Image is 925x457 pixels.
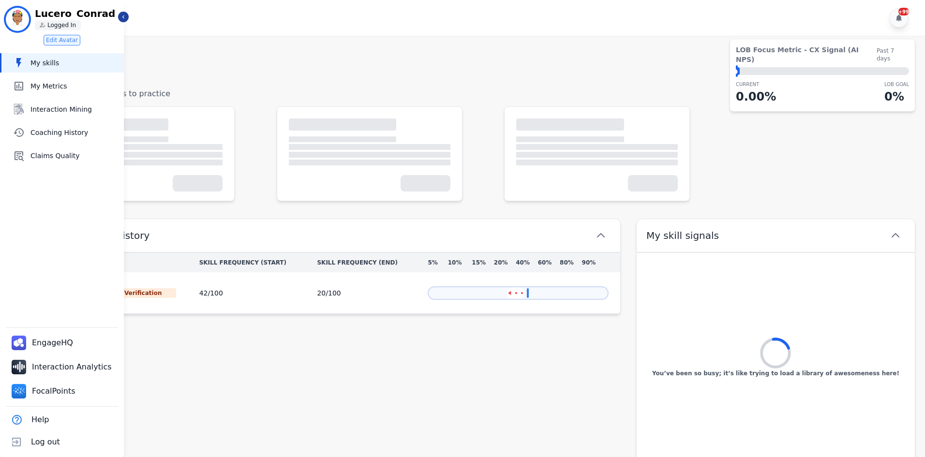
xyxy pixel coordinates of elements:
img: person [40,22,45,28]
span: Claims Quality [30,151,120,161]
div: +99 [898,8,909,15]
th: SKILL FREQUENCY (START) [188,253,306,272]
span: Coaching History [30,128,120,137]
span: LOB Focus Metric - CX Signal (AI NPS) [736,45,877,64]
span: My Metrics [30,81,120,91]
p: You’ve been so busy; it’s like trying to load a library of awesomeness here! [652,369,899,377]
th: 5% 10% 15% 20% 40% 60% 80% 90% [416,253,620,272]
span: Help [31,414,49,426]
p: CURRENT [736,81,776,88]
a: Interaction Analytics [8,356,118,378]
p: 0.00 % [736,88,776,105]
span: 42 / 100 [199,289,223,297]
div: Name Verification [99,288,176,298]
p: LOB Goal [884,81,909,88]
a: My Metrics [1,76,124,96]
th: SKILL FREQUENCY (END) [305,253,416,272]
button: Log out [6,431,62,453]
a: Claims Quality [1,146,124,165]
svg: chevron up [890,230,901,241]
p: 0 % [884,88,909,105]
span: Log out [31,436,60,448]
button: My practice history chevron up [47,219,621,252]
p: Logged In [47,21,76,29]
a: Coaching History [1,123,124,142]
h1: My Skills [47,63,915,80]
span: My skill signals [646,229,719,242]
span: Past 7 days [877,47,909,62]
a: Interaction Mining [1,100,124,119]
button: Help [6,409,51,431]
img: Bordered avatar [6,8,29,31]
span: EngageHQ [32,337,75,349]
svg: chevron up [595,230,607,241]
div: ⬤ [736,67,740,75]
button: My skill signals chevron up [636,219,915,252]
span: Interaction Mining [30,104,120,114]
span: FocalPoints [32,385,77,397]
button: Edit Avatar [44,35,80,45]
span: My skills [30,58,120,68]
span: Interaction Analytics [32,361,114,373]
span: 20 / 100 [317,289,341,297]
p: Lucero_Conrad [35,9,117,18]
a: EngageHQ [8,332,79,354]
a: My skills [1,53,124,73]
a: FocalPoints [8,380,81,402]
